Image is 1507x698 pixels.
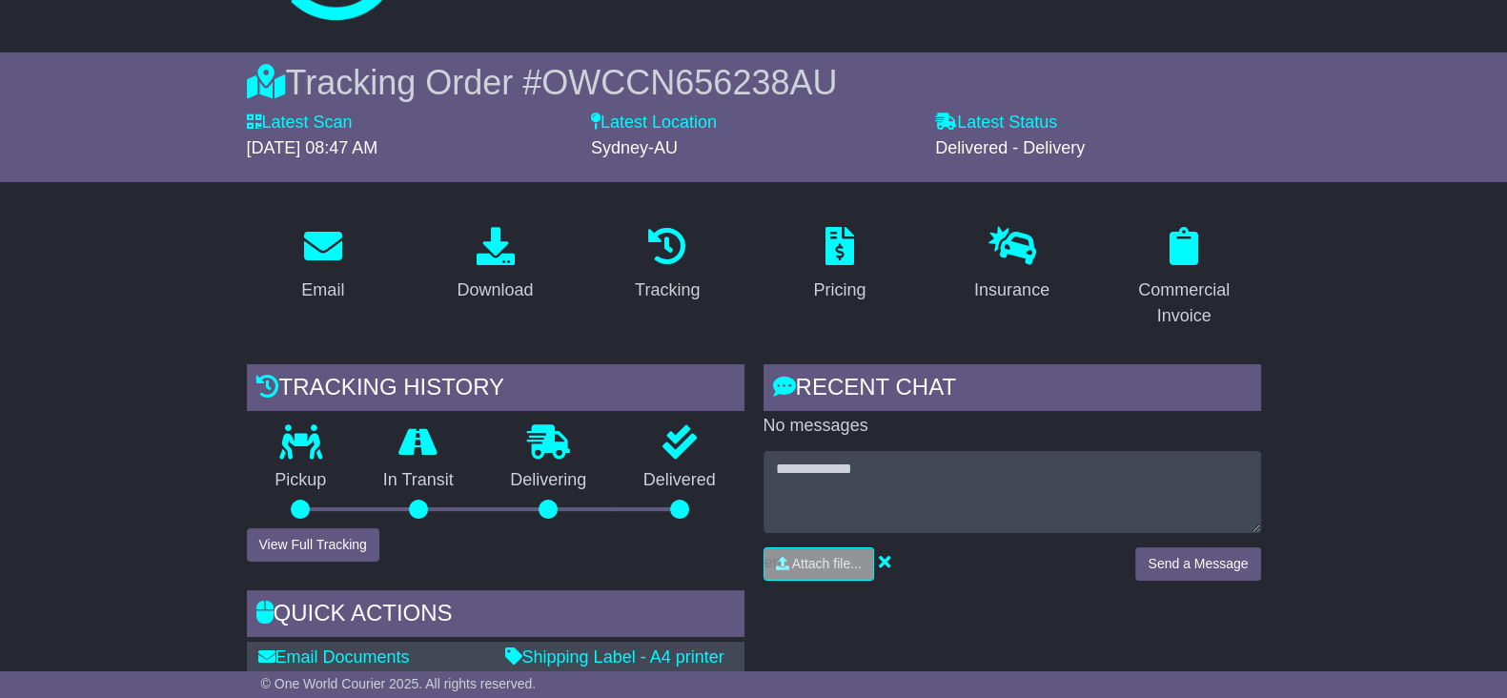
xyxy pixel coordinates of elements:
div: Tracking Order # [247,62,1261,103]
div: Quick Actions [247,590,744,642]
p: Pickup [247,470,356,491]
span: OWCCN656238AU [541,63,837,102]
p: No messages [764,416,1261,437]
p: In Transit [355,470,482,491]
span: Delivered - Delivery [935,138,1085,157]
span: © One World Courier 2025. All rights reserved. [261,676,537,691]
button: View Full Tracking [247,528,379,562]
a: Download [444,220,545,310]
label: Latest Status [935,113,1057,133]
div: Tracking [635,277,700,303]
a: Email [289,220,356,310]
p: Delivered [615,470,744,491]
button: Send a Message [1135,547,1260,581]
span: [DATE] 08:47 AM [247,138,378,157]
div: Insurance [974,277,1049,303]
div: Tracking history [247,364,744,416]
div: Email [301,277,344,303]
p: Delivering [482,470,616,491]
a: Shipping Label - A4 printer [505,647,724,667]
div: Pricing [813,277,866,303]
div: RECENT CHAT [764,364,1261,416]
a: Commercial Invoice [1108,220,1261,336]
span: Sydney-AU [591,138,678,157]
label: Latest Location [591,113,717,133]
a: Pricing [801,220,878,310]
div: Download [457,277,533,303]
div: Commercial Invoice [1120,277,1249,329]
a: Insurance [962,220,1062,310]
a: Tracking [622,220,712,310]
a: Email Documents [258,647,410,667]
label: Latest Scan [247,113,353,133]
